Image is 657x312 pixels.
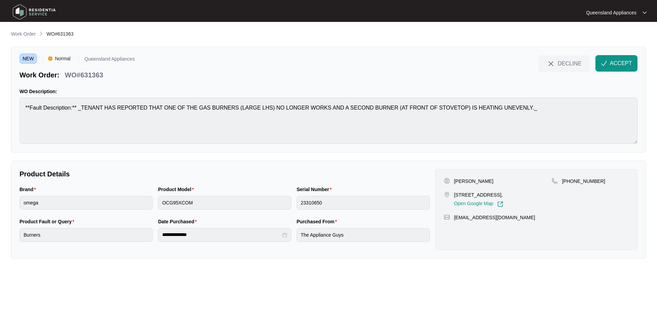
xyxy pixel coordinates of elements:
input: Product Model [158,196,291,210]
p: [EMAIL_ADDRESS][DOMAIN_NAME] [454,214,535,221]
label: Product Fault or Query [20,218,77,225]
p: Work Order: [20,70,59,80]
label: Brand [20,186,39,193]
textarea: **Fault Description:** _TENANT HAS REPORTED THAT ONE OF THE GAS BURNERS (LARGE LHS) NO LONGER WOR... [20,98,637,144]
p: WO Description: [20,88,637,95]
input: Date Purchased [162,231,281,238]
p: Queensland Appliances [586,9,636,16]
p: Product Details [20,169,430,179]
a: Work Order [10,30,37,38]
p: WO#631363 [65,70,103,80]
p: Queensland Appliances [85,57,135,64]
span: WO#631363 [47,31,74,37]
input: Serial Number [297,196,430,210]
img: check-Icon [601,60,607,66]
span: NEW [20,53,37,64]
p: Work Order [11,30,36,37]
p: [PERSON_NAME] [454,178,493,185]
button: check-IconACCEPT [595,55,637,72]
input: Brand [20,196,153,210]
span: Normal [52,53,73,64]
span: ACCEPT [610,59,632,67]
p: [PHONE_NUMBER] [562,178,605,185]
label: Date Purchased [158,218,199,225]
label: Product Model [158,186,197,193]
img: residentia service logo [10,2,58,22]
input: Product Fault or Query [20,228,153,242]
img: close-Icon [547,60,555,68]
a: Open Google Map [454,201,503,207]
img: map-pin [444,191,450,198]
img: chevron-right [38,31,44,36]
img: map-pin [444,214,450,220]
button: close-IconDECLINE [538,55,590,72]
img: user-pin [444,178,450,184]
img: Vercel Logo [48,57,52,61]
label: Serial Number [297,186,334,193]
span: DECLINE [558,60,581,67]
label: Purchased From [297,218,340,225]
input: Purchased From [297,228,430,242]
img: map-pin [552,178,558,184]
img: dropdown arrow [643,11,647,14]
img: Link-External [497,201,503,207]
p: [STREET_ADDRESS], [454,191,503,198]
